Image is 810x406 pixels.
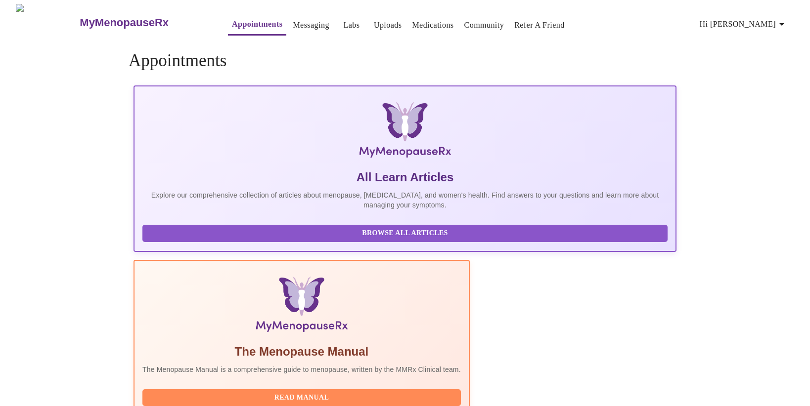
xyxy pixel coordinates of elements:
[696,14,792,34] button: Hi [PERSON_NAME]
[289,15,333,35] button: Messaging
[510,15,569,35] button: Refer a Friend
[16,4,79,41] img: MyMenopauseRx Logo
[152,227,658,240] span: Browse All Articles
[152,392,451,404] span: Read Manual
[224,102,586,162] img: MyMenopauseRx Logo
[142,344,461,360] h5: The Menopause Manual
[408,15,457,35] button: Medications
[228,14,286,36] button: Appointments
[700,17,788,31] span: Hi [PERSON_NAME]
[142,228,670,237] a: Browse All Articles
[142,190,668,210] p: Explore our comprehensive collection of articles about menopause, [MEDICAL_DATA], and women's hea...
[129,51,681,71] h4: Appointments
[142,169,668,185] h5: All Learn Articles
[374,18,402,32] a: Uploads
[232,17,282,31] a: Appointments
[193,277,410,336] img: Menopause Manual
[142,365,461,374] p: The Menopause Manual is a comprehensive guide to menopause, written by the MMRx Clinical team.
[343,18,360,32] a: Labs
[460,15,508,35] button: Community
[370,15,406,35] button: Uploads
[80,16,169,29] h3: MyMenopauseRx
[79,5,208,40] a: MyMenopauseRx
[293,18,329,32] a: Messaging
[142,393,463,401] a: Read Manual
[336,15,367,35] button: Labs
[142,225,668,242] button: Browse All Articles
[464,18,504,32] a: Community
[412,18,453,32] a: Medications
[514,18,565,32] a: Refer a Friend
